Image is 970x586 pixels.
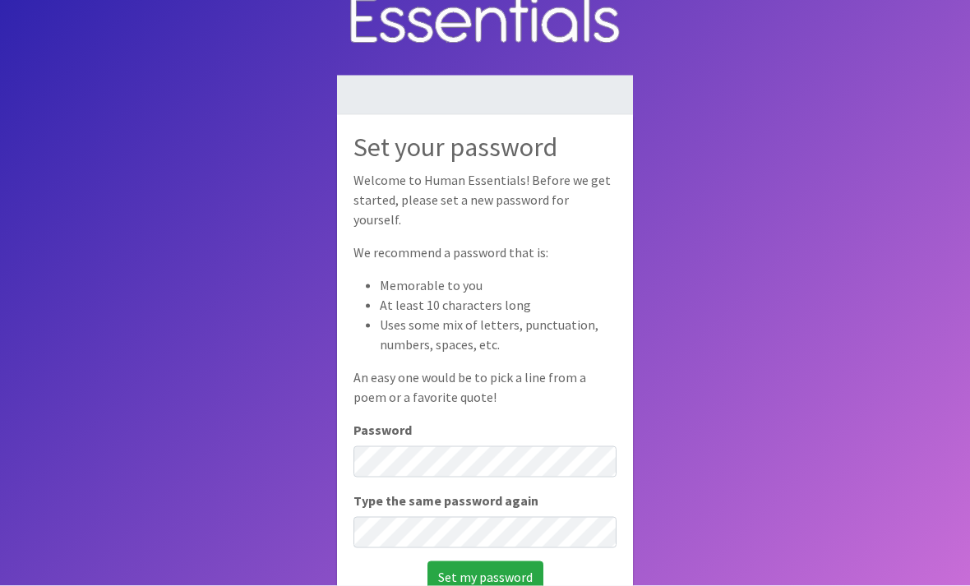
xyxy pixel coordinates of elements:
label: Password [353,420,412,440]
li: Uses some mix of letters, punctuation, numbers, spaces, etc. [380,315,617,354]
li: Memorable to you [380,275,617,295]
p: Welcome to Human Essentials! Before we get started, please set a new password for yourself. [353,170,617,229]
p: We recommend a password that is: [353,242,617,262]
label: Type the same password again [353,491,538,510]
p: An easy one would be to pick a line from a poem or a favorite quote! [353,367,617,407]
li: At least 10 characters long [380,295,617,315]
h2: Set your password [353,132,617,163]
